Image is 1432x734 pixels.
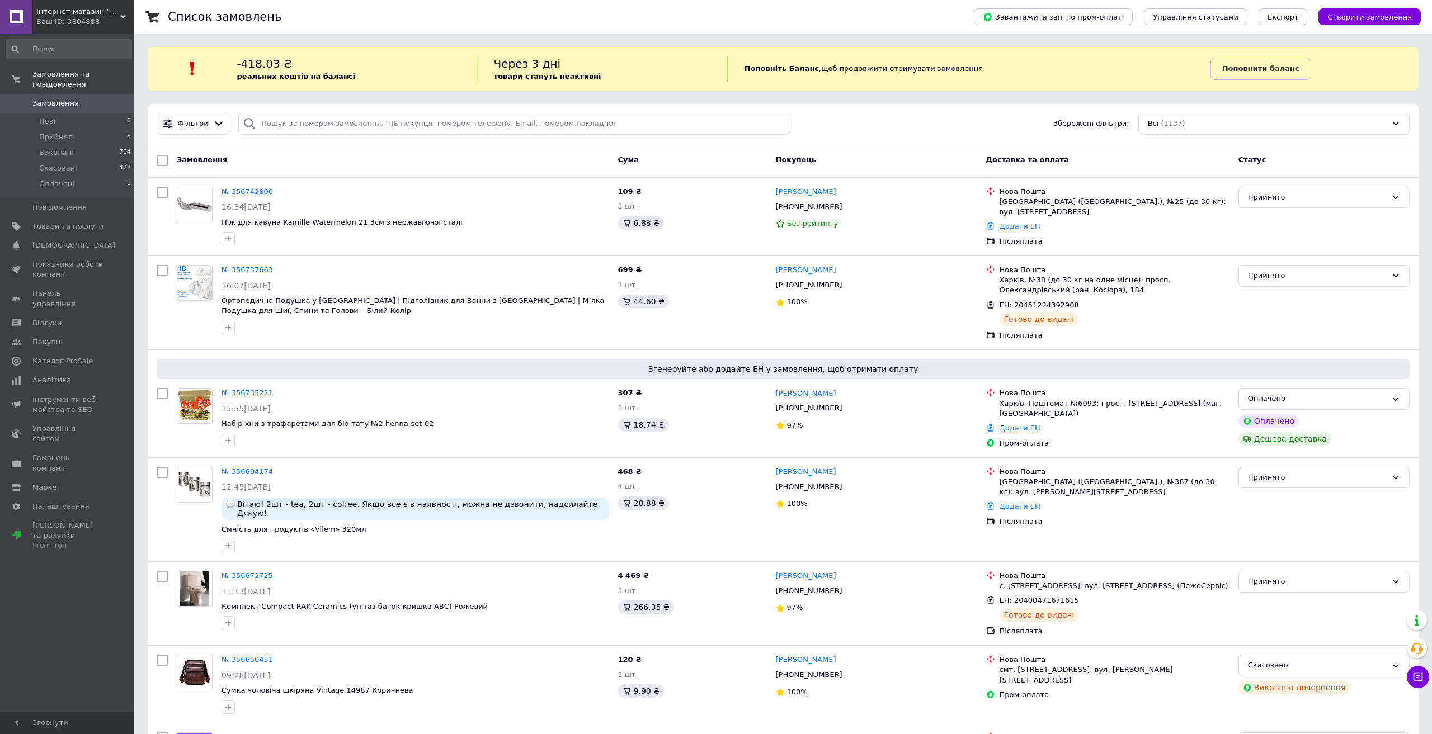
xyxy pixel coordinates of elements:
a: [PERSON_NAME] [776,265,836,276]
input: Пошук [6,39,132,59]
span: Скасовані [39,163,77,173]
span: Вітаю! 2шт - tea, 2шт - coffee. Якщо все є в наявності, можна не дзвонити, надсилайте. Дякую! [237,500,605,518]
img: Фото товару [180,571,209,606]
div: Нова Пошта [1000,187,1230,197]
button: Створити замовлення [1318,8,1421,25]
a: Фото товару [177,467,213,503]
div: [GEOGRAPHIC_DATA] ([GEOGRAPHIC_DATA].), №367 (до 30 кг): вул. [PERSON_NAME][STREET_ADDRESS] [1000,477,1230,497]
div: Оплачено [1248,393,1387,405]
span: 4 шт. [618,482,638,490]
span: Показники роботи компанії [32,259,103,280]
div: Дешева доставка [1238,432,1331,446]
div: Прийнято [1248,472,1387,484]
span: Експорт [1268,13,1299,21]
a: [PERSON_NAME] [776,571,836,581]
a: Фото товару [177,655,213,690]
span: 1 шт. [618,670,638,679]
span: 97% [787,421,803,429]
span: 699 ₴ [618,266,642,274]
div: Пром-оплата [1000,438,1230,448]
h1: Список замовлень [168,10,281,23]
span: Маркет [32,482,61,493]
span: ЕН: 20451224392908 [1000,301,1079,309]
div: Харків, Поштомат №6093: просп. [STREET_ADDRESS] (маг. [GEOGRAPHIC_DATA]) [1000,399,1230,419]
span: 120 ₴ [618,655,642,664]
span: Оплачені [39,179,74,189]
span: [PHONE_NUMBER] [776,586,842,595]
button: Експорт [1259,8,1308,25]
span: Згенеруйте або додайте ЕН у замовлення, щоб отримати оплату [161,363,1405,375]
span: Всі [1148,119,1159,129]
span: Збережені фільтри: [1053,119,1129,129]
a: Створити замовлення [1307,12,1421,21]
a: № 356672725 [222,571,273,580]
span: 100% [787,688,808,696]
span: Через 3 дні [494,57,561,70]
span: Нові [39,116,55,126]
a: Додати ЕН [1000,222,1040,230]
span: (1137) [1161,119,1185,127]
span: Гаманець компанії [32,453,103,473]
span: Замовлення [177,155,227,164]
div: 44.60 ₴ [618,295,669,308]
a: Додати ЕН [1000,424,1040,432]
img: Фото товару [177,266,212,300]
div: Пром-оплата [1000,690,1230,700]
a: [PERSON_NAME] [776,187,836,197]
span: Відгуки [32,318,62,328]
input: Пошук за номером замовлення, ПІБ покупця, номером телефону, Email, номером накладної [238,113,790,135]
span: 0 [127,116,131,126]
a: Набір хни з трафаретами для біо-тату №2 henna-set-02 [222,419,434,428]
a: [PERSON_NAME] [776,655,836,665]
img: Фото товару [177,471,212,498]
span: Комплект Compact RAK Ceramics (унітаз бачок кришка АВС) Рожевий [222,602,488,610]
div: смт. [STREET_ADDRESS]: вул. [PERSON_NAME][STREET_ADDRESS] [1000,665,1230,685]
span: 468 ₴ [618,467,642,476]
div: Харків, №38 (до 30 кг на одне місце): просп. Олександрівський (ран. Косіора), 184 [1000,275,1230,295]
span: 11:13[DATE] [222,587,271,596]
span: Налаштування [32,501,89,512]
span: [PHONE_NUMBER] [776,482,842,491]
span: Завантажити звіт по пром-оплаті [983,12,1124,22]
span: 427 [119,163,131,173]
div: с. [STREET_ADDRESS]: вул. [STREET_ADDRESS] (ПежоСервіс) [1000,581,1230,591]
div: 18.74 ₴ [618,418,669,432]
span: Покупець [776,155,817,164]
span: Панель управління [32,288,103,309]
span: Аналітика [32,375,71,385]
span: Інструменти веб-майстра та SEO [32,395,103,415]
a: [PERSON_NAME] [776,467,836,477]
span: -418.03 ₴ [237,57,293,70]
button: Завантажити звіт по пром-оплаті [974,8,1133,25]
span: [PERSON_NAME] та рахунки [32,520,103,551]
img: Фото товару [177,197,212,212]
div: Прийнято [1248,192,1387,203]
a: Фото товару [177,571,213,607]
div: , щоб продовжити отримувати замовлення [727,56,1210,82]
span: Виконані [39,148,74,158]
a: Сумка чоловіча шкіряна Vintage 14987 Коричнева [222,686,413,694]
span: 4 469 ₴ [618,571,649,580]
a: № 356737663 [222,266,273,274]
div: Післяплата [1000,626,1230,636]
span: 5 [127,132,131,142]
div: Ваш ID: 3804888 [36,17,134,27]
a: [PERSON_NAME] [776,389,836,399]
div: 9.90 ₴ [618,684,664,698]
span: 307 ₴ [618,389,642,397]
a: Ортопедична Подушка у [GEOGRAPHIC_DATA] | Підголівник для Ванни з [GEOGRAPHIC_DATA] | М’яка Подуш... [222,296,604,315]
span: 100% [787,297,808,306]
span: 97% [787,603,803,612]
a: Поповнити баланс [1210,58,1311,80]
div: Нова Пошта [1000,388,1230,398]
span: Повідомлення [32,202,87,212]
span: Управління статусами [1153,13,1238,21]
span: Доставка та оплата [986,155,1069,164]
span: ЕН: 20400471671615 [1000,596,1079,604]
div: Prom топ [32,541,103,551]
span: Покупці [32,337,63,347]
a: Додати ЕН [1000,502,1040,510]
span: [DEMOGRAPHIC_DATA] [32,240,115,250]
div: Післяплата [1000,236,1230,247]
